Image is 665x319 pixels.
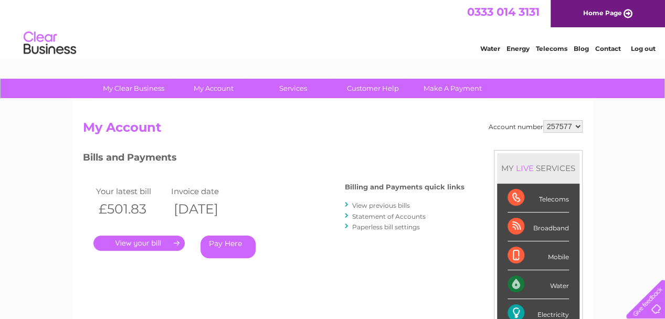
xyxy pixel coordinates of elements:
div: Mobile [508,241,569,270]
a: Telecoms [536,45,567,52]
th: [DATE] [168,198,244,220]
h4: Billing and Payments quick links [345,183,465,191]
img: logo.png [23,27,77,59]
a: Water [480,45,500,52]
a: Blog [574,45,589,52]
a: Make A Payment [409,79,496,98]
a: Log out [630,45,655,52]
a: . [93,236,185,251]
div: MY SERVICES [497,153,579,183]
div: Telecoms [508,184,569,212]
h3: Bills and Payments [83,150,465,168]
a: 0333 014 3131 [467,5,540,18]
div: Broadband [508,212,569,241]
a: My Account [170,79,257,98]
a: Services [250,79,336,98]
a: View previous bills [352,201,410,209]
div: Clear Business is a trading name of Verastar Limited (registered in [GEOGRAPHIC_DATA] No. 3667643... [85,6,581,51]
td: Invoice date [168,184,244,198]
a: Paperless bill settings [352,223,420,231]
div: Water [508,270,569,299]
td: Your latest bill [93,184,169,198]
a: Customer Help [330,79,416,98]
div: LIVE [514,163,536,173]
h2: My Account [83,120,583,140]
a: Statement of Accounts [352,212,426,220]
div: Account number [489,120,583,133]
a: Contact [595,45,621,52]
a: Pay Here [200,236,256,258]
th: £501.83 [93,198,169,220]
a: Energy [506,45,530,52]
a: My Clear Business [90,79,177,98]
